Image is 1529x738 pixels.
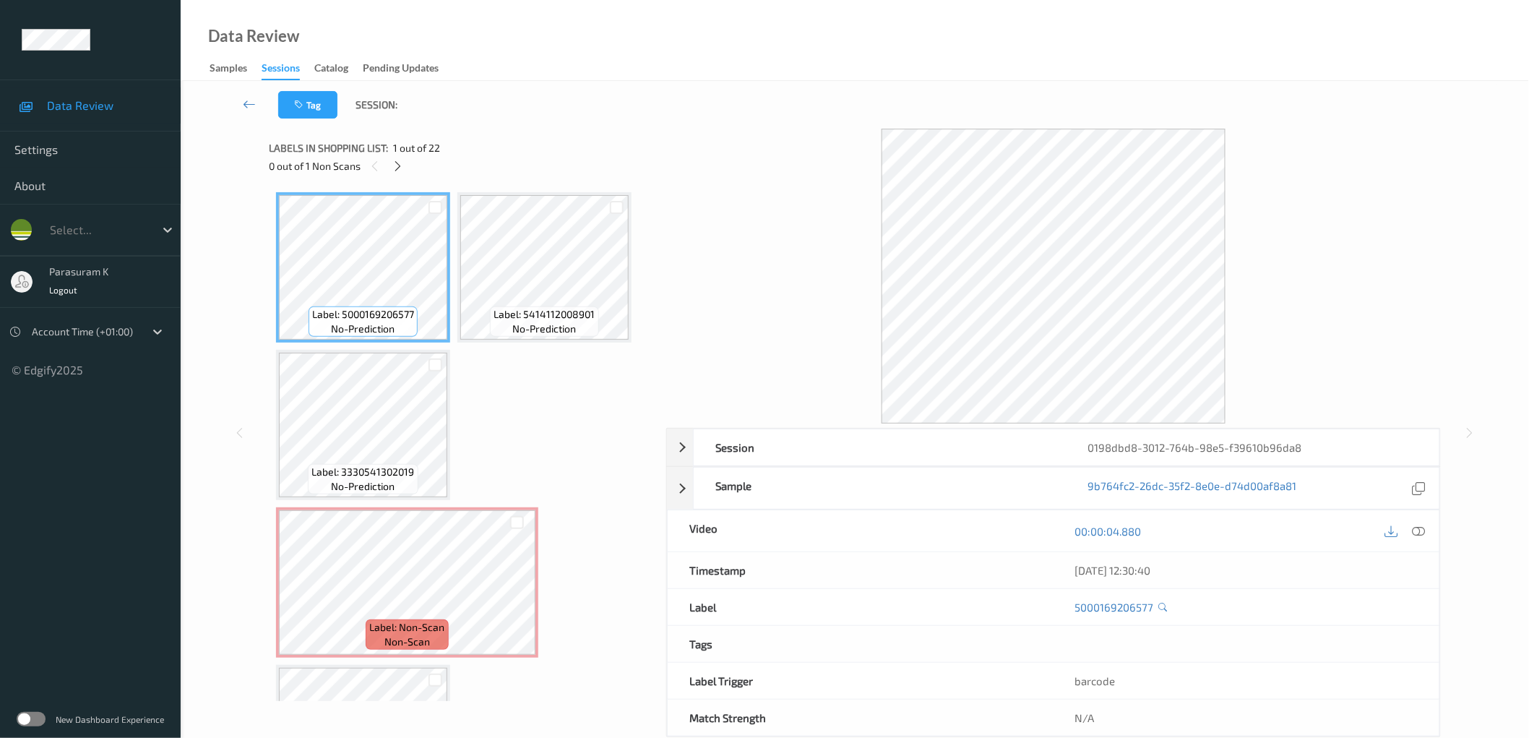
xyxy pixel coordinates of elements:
[694,429,1067,465] div: Session
[668,700,1054,736] div: Match Strength
[668,589,1054,625] div: Label
[269,141,388,155] span: Labels in shopping list:
[1075,563,1418,578] div: [DATE] 12:30:40
[208,29,299,43] div: Data Review
[1075,600,1154,614] a: 5000169206577
[356,98,397,112] span: Session:
[384,635,430,649] span: non-scan
[262,61,300,80] div: Sessions
[667,467,1440,510] div: Sample9b764fc2-26dc-35f2-8e0e-d74d00af8a81
[393,141,440,155] span: 1 out of 22
[262,59,314,80] a: Sessions
[370,620,445,635] span: Label: Non-Scan
[667,429,1440,466] div: Session0198dbd8-3012-764b-98e5-f39610b96da8
[1067,429,1439,465] div: 0198dbd8-3012-764b-98e5-f39610b96da8
[1088,479,1297,498] a: 9b764fc2-26dc-35f2-8e0e-d74d00af8a81
[668,663,1054,699] div: Label Trigger
[668,510,1054,552] div: Video
[668,626,1054,662] div: Tags
[312,307,414,322] span: Label: 5000169206577
[314,61,348,79] div: Catalog
[332,479,395,494] span: no-prediction
[312,465,415,479] span: Label: 3330541302019
[1075,524,1142,539] a: 00:00:04.880
[363,59,453,79] a: Pending Updates
[210,61,247,79] div: Samples
[513,322,577,336] span: no-prediction
[694,468,1067,509] div: Sample
[668,552,1054,588] div: Timestamp
[1054,700,1439,736] div: N/A
[1054,663,1439,699] div: barcode
[363,61,439,79] div: Pending Updates
[332,322,395,336] span: no-prediction
[278,91,337,119] button: Tag
[210,59,262,79] a: Samples
[494,307,595,322] span: Label: 5414112008901
[269,157,656,175] div: 0 out of 1 Non Scans
[314,59,363,79] a: Catalog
